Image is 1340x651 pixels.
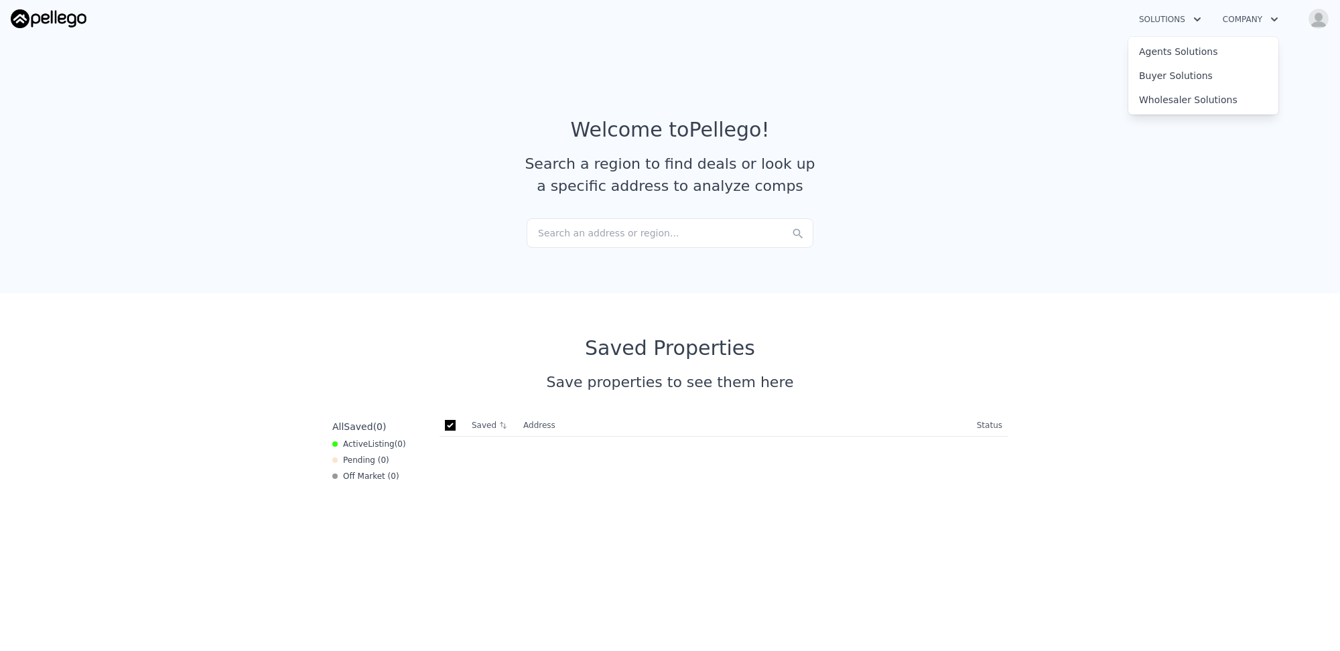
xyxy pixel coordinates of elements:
div: Pending ( 0 ) [332,455,389,465]
th: Address [518,415,972,437]
a: Buyer Solutions [1128,64,1278,88]
span: Saved [344,421,373,432]
div: Save properties to see them here [327,371,1013,393]
div: Welcome to Pellego ! [571,118,770,142]
div: Off Market ( 0 ) [332,471,399,482]
div: Search an address or region... [527,218,813,248]
th: Saved [466,415,518,436]
img: avatar [1308,8,1329,29]
div: All ( 0 ) [332,420,386,433]
button: Solutions [1128,7,1212,31]
div: Solutions [1128,37,1278,115]
div: Saved Properties [327,336,1013,360]
th: Status [972,415,1008,437]
img: Pellego [11,9,86,28]
a: Agents Solutions [1128,40,1278,64]
div: Search a region to find deals or look up a specific address to analyze comps [520,153,820,197]
span: Listing [368,439,395,449]
span: Active ( 0 ) [343,439,406,449]
button: Company [1212,7,1289,31]
a: Wholesaler Solutions [1128,88,1278,112]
